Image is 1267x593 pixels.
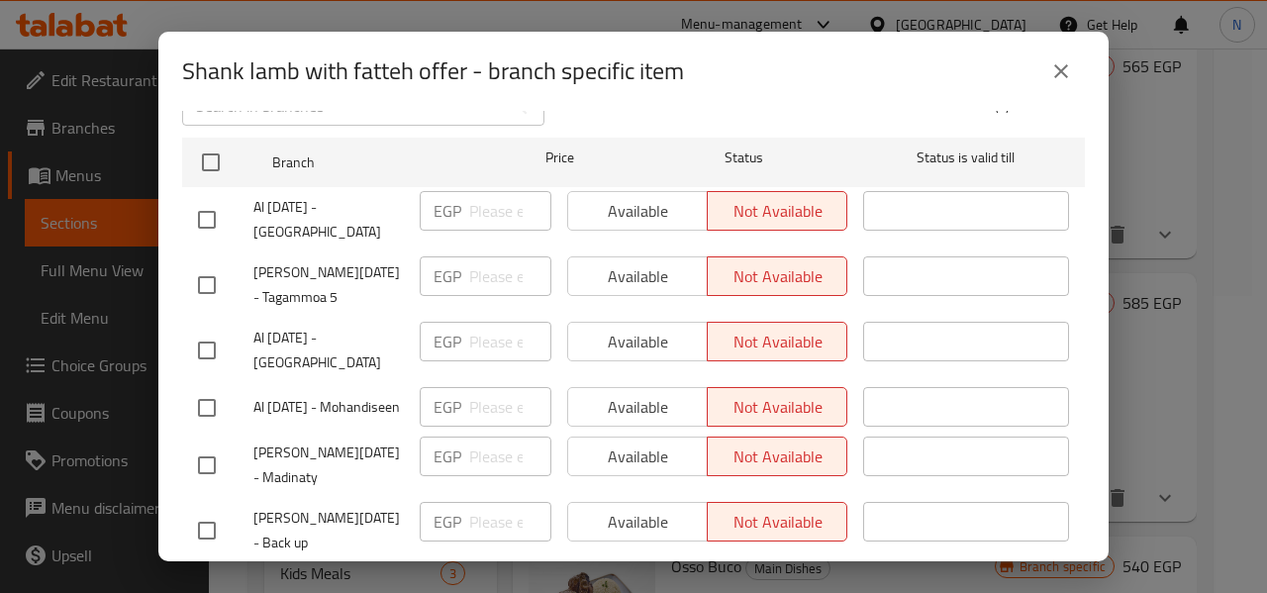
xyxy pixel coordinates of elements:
[272,150,478,175] span: Branch
[469,437,551,476] input: Please enter price
[253,195,404,245] span: Al [DATE] - [GEOGRAPHIC_DATA]
[253,395,404,420] span: Al [DATE] - Mohandiseen
[434,395,461,419] p: EGP
[253,260,404,310] span: [PERSON_NAME][DATE] - Tagammoa 5
[182,55,684,87] h2: Shank lamb with fatteh offer - branch specific item
[494,146,626,170] span: Price
[469,191,551,231] input: Please enter price
[253,506,404,555] span: [PERSON_NAME][DATE] - Back up
[469,322,551,361] input: Please enter price
[937,96,1085,116] p: 0 branche(s) are selected
[1037,48,1085,95] button: close
[641,146,847,170] span: Status
[253,441,404,490] span: [PERSON_NAME][DATE] - Madinaty
[253,326,404,375] span: Al [DATE] - [GEOGRAPHIC_DATA]
[469,502,551,542] input: Please enter price
[863,146,1069,170] span: Status is valid till
[469,387,551,427] input: Please enter price
[434,264,461,288] p: EGP
[434,199,461,223] p: EGP
[434,445,461,468] p: EGP
[434,330,461,353] p: EGP
[469,256,551,296] input: Please enter price
[434,510,461,534] p: EGP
